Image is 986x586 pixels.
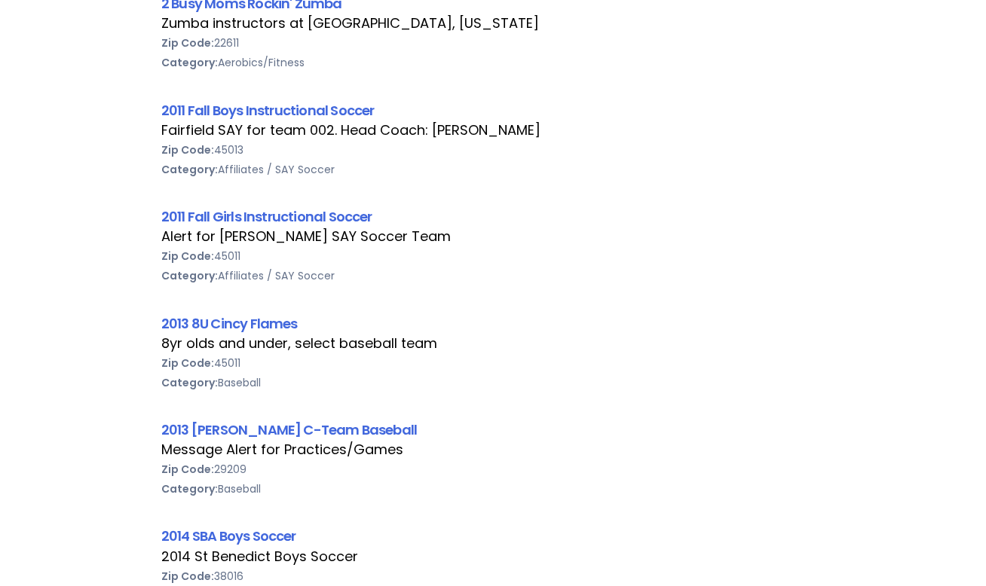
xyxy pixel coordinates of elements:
div: Alert for [PERSON_NAME] SAY Soccer Team [161,227,825,246]
a: 2011 Fall Boys Instructional Soccer [161,101,375,120]
div: 2013 [PERSON_NAME] C-Team Baseball [161,420,825,440]
div: Aerobics/Fitness [161,53,825,72]
div: Affiliates / SAY Soccer [161,160,825,179]
div: 22611 [161,33,825,53]
b: Category: [161,162,218,177]
b: Category: [161,55,218,70]
b: Category: [161,481,218,496]
div: 2011 Fall Boys Instructional Soccer [161,100,825,121]
div: 38016 [161,566,825,586]
b: Zip Code: [161,142,214,157]
div: Zumba instructors at [GEOGRAPHIC_DATA], [US_STATE] [161,14,825,33]
b: Zip Code: [161,249,214,264]
div: Baseball [161,479,825,499]
div: Baseball [161,373,825,392]
div: 45013 [161,140,825,160]
div: 45011 [161,353,825,373]
div: 8yr olds and under, select baseball team [161,334,825,353]
div: 29209 [161,459,825,479]
div: Affiliates / SAY Soccer [161,266,825,285]
a: 2013 [PERSON_NAME] C-Team Baseball [161,420,417,439]
div: 2014 SBA Boys Soccer [161,526,825,546]
b: Zip Code: [161,35,214,50]
b: Category: [161,375,218,390]
b: Category: [161,268,218,283]
a: 2013 8U Cincy Flames [161,314,298,333]
div: 45011 [161,246,825,266]
div: 2013 8U Cincy Flames [161,313,825,334]
div: 2014 St Benedict Boys Soccer [161,547,825,566]
a: 2011 Fall Girls Instructional Soccer [161,207,372,226]
a: 2014 SBA Boys Soccer [161,526,296,545]
b: Zip Code: [161,462,214,477]
div: Fairfield SAY for team 002. Head Coach: [PERSON_NAME] [161,121,825,140]
b: Zip Code: [161,569,214,584]
b: Zip Code: [161,356,214,371]
div: Message Alert for Practices/Games [161,440,825,459]
div: 2011 Fall Girls Instructional Soccer [161,206,825,227]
